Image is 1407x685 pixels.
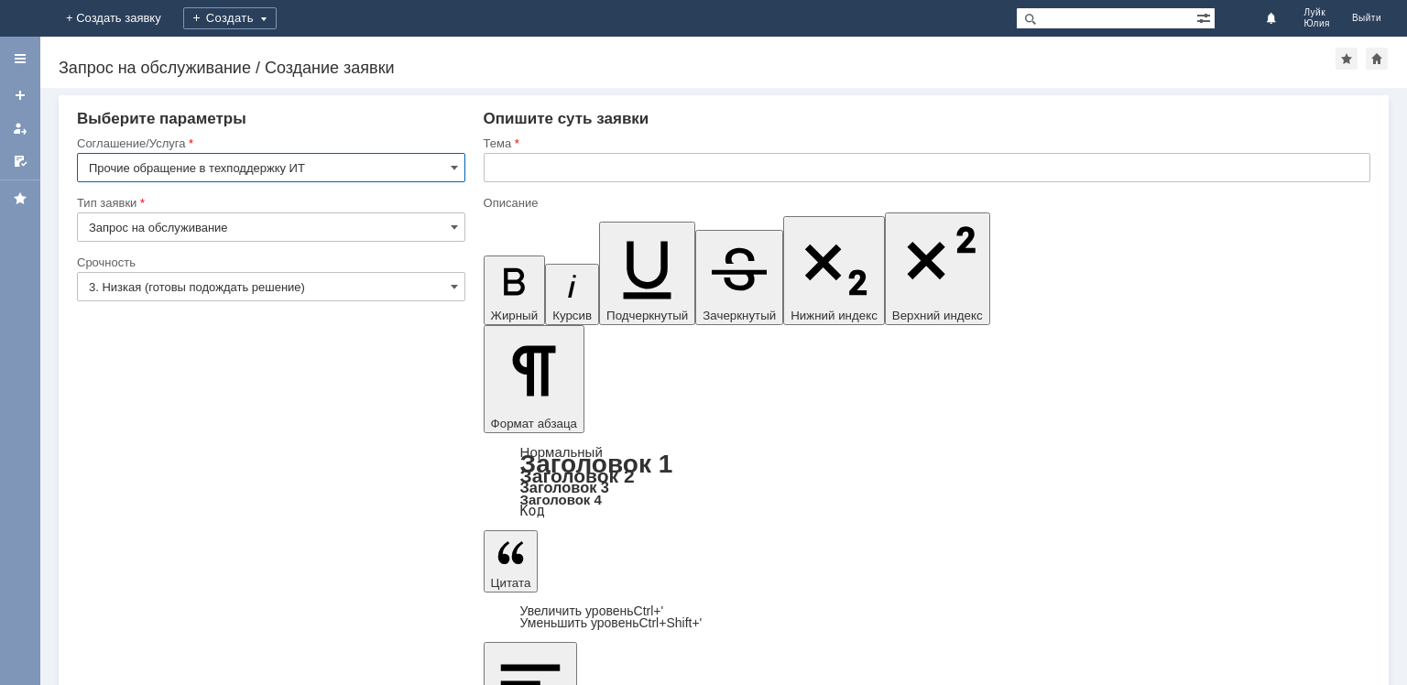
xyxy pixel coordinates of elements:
div: Срочность [77,256,462,268]
span: Опишите суть заявки [484,110,649,127]
span: Цитата [491,576,531,590]
a: Нормальный [520,444,603,460]
div: Запрос на обслуживание / Создание заявки [59,59,1336,77]
button: Зачеркнутый [695,230,783,325]
button: Курсив [545,264,599,325]
button: Подчеркнутый [599,222,695,325]
span: Юлия [1303,18,1330,29]
a: Заголовок 1 [520,450,673,478]
a: Decrease [520,615,703,630]
span: Жирный [491,309,539,322]
div: Описание [484,197,1367,209]
span: Расширенный поиск [1196,8,1215,26]
button: Нижний индекс [783,216,885,325]
div: Добавить в избранное [1336,48,1358,70]
span: Верхний индекс [892,309,983,322]
span: Луйк [1303,7,1330,18]
a: Заголовок 3 [520,479,609,495]
div: Тема [484,137,1367,149]
div: Создать [183,7,277,29]
span: Зачеркнутый [703,309,776,322]
span: Выберите параметры [77,110,246,127]
a: Заголовок 2 [520,465,635,486]
button: Цитата [484,530,539,593]
span: Подчеркнутый [606,309,688,322]
div: Формат абзаца [484,446,1370,517]
button: Формат абзаца [484,325,584,433]
div: Тип заявки [77,197,462,209]
button: Верхний индекс [885,212,990,325]
a: Код [520,503,545,519]
button: Жирный [484,256,546,325]
a: Создать заявку [5,81,35,110]
span: Ctrl+' [634,603,664,618]
div: Цитата [484,605,1370,629]
span: Формат абзаца [491,417,577,430]
a: Мои заявки [5,114,35,143]
a: Заголовок 4 [520,492,602,507]
span: Курсив [552,309,592,322]
div: Соглашение/Услуга [77,137,462,149]
span: Нижний индекс [791,309,878,322]
div: Сделать домашней страницей [1366,48,1388,70]
a: Increase [520,603,664,618]
a: Мои согласования [5,147,35,176]
span: Ctrl+Shift+' [638,615,702,630]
